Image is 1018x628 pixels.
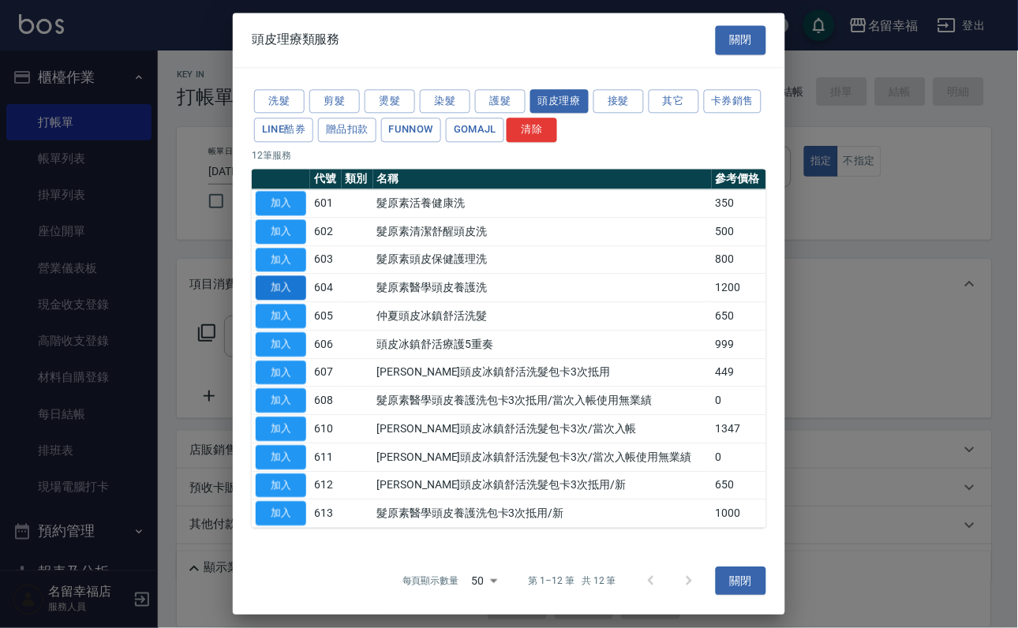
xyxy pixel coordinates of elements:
td: 606 [310,331,342,359]
td: 602 [310,218,342,246]
td: 601 [310,189,342,218]
td: 350 [712,189,766,218]
td: 0 [712,443,766,472]
td: 604 [310,274,342,302]
button: 加入 [256,248,306,272]
th: 參考價格 [712,169,766,189]
td: 500 [712,218,766,246]
button: 加入 [256,276,306,301]
th: 類別 [342,169,373,189]
td: 1200 [712,274,766,302]
td: 449 [712,358,766,387]
button: 關閉 [716,25,766,54]
td: 1347 [712,415,766,443]
button: 清除 [507,118,557,143]
button: LINE酷券 [254,118,313,143]
th: 名稱 [373,169,712,189]
td: [PERSON_NAME]頭皮冰鎮舒活洗髮包卡3次抵用 [373,358,712,387]
button: 其它 [649,89,699,114]
button: 贈品扣款 [318,118,376,143]
td: 608 [310,387,342,415]
td: [PERSON_NAME]頭皮冰鎮舒活洗髮包卡3次抵用/新 [373,471,712,499]
button: FUNNOW [381,118,441,143]
td: 611 [310,443,342,472]
td: 頭皮冰鎮舒活療護5重奏 [373,331,712,359]
p: 第 1–12 筆 共 12 筆 [529,574,616,589]
td: 800 [712,245,766,274]
button: 加入 [256,417,306,441]
button: 加入 [256,502,306,526]
td: 613 [310,499,342,528]
button: 加入 [256,304,306,328]
td: [PERSON_NAME]頭皮冰鎮舒活洗髮包卡3次/當次入帳 [373,415,712,443]
td: [PERSON_NAME]頭皮冰鎮舒活洗髮包卡3次/當次入帳使用無業績 [373,443,712,472]
button: 加入 [256,389,306,413]
td: 612 [310,471,342,499]
td: 650 [712,471,766,499]
button: 加入 [256,445,306,469]
td: 650 [712,302,766,331]
th: 代號 [310,169,342,189]
td: 髮原素醫學頭皮養護洗包卡3次抵用/當次入帳使用無業績 [373,387,712,415]
p: 每頁顯示數量 [402,574,459,589]
button: 加入 [256,191,306,215]
button: 洗髮 [254,89,305,114]
button: 加入 [256,219,306,244]
span: 頭皮理療類服務 [252,32,340,48]
td: 髮原素清潔舒醒頭皮洗 [373,218,712,246]
button: 加入 [256,332,306,357]
td: 髮原素醫學頭皮養護洗 [373,274,712,302]
td: 1000 [712,499,766,528]
td: 610 [310,415,342,443]
td: 605 [310,302,342,331]
td: 603 [310,245,342,274]
button: 剪髮 [309,89,360,114]
td: 仲夏頭皮冰鎮舒活洗髮 [373,302,712,331]
td: 0 [712,387,766,415]
button: 染髮 [420,89,470,114]
button: 加入 [256,361,306,385]
td: 髮原素活養健康洗 [373,189,712,218]
button: 加入 [256,473,306,498]
button: 頭皮理療 [530,89,589,114]
td: 607 [310,358,342,387]
button: 護髮 [475,89,526,114]
p: 12 筆服務 [252,148,766,163]
button: 關閉 [716,566,766,596]
button: 燙髮 [365,89,415,114]
div: 50 [466,559,503,602]
button: GOMAJL [446,118,504,143]
button: 接髮 [593,89,644,114]
button: 卡券銷售 [704,89,762,114]
td: 髮原素頭皮保健護理洗 [373,245,712,274]
td: 髮原素醫學頭皮養護洗包卡3次抵用/新 [373,499,712,528]
td: 999 [712,331,766,359]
